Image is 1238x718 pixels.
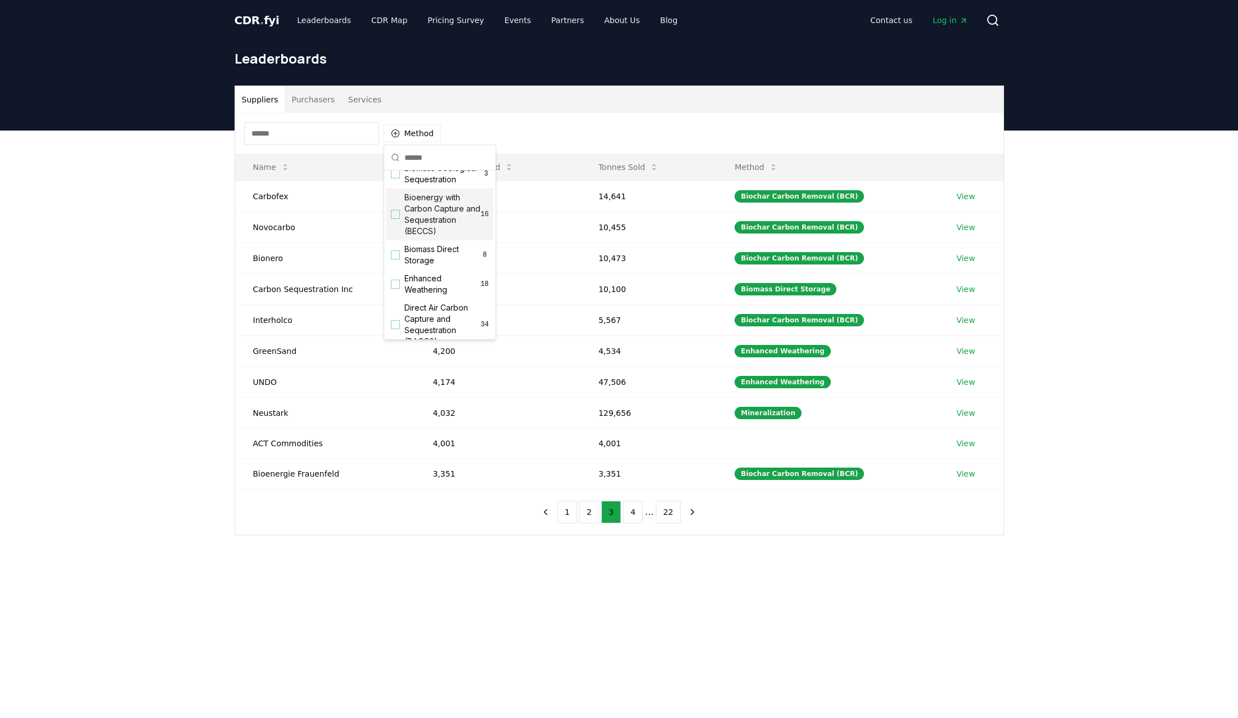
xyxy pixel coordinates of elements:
nav: Main [288,10,686,30]
span: CDR fyi [235,14,280,27]
div: Enhanced Weathering [735,376,831,388]
span: Biomass Geological Sequestration [404,163,483,185]
button: 1 [557,501,577,523]
td: 5,567 [580,304,717,335]
a: View [956,468,975,479]
td: 6,000 [415,273,580,304]
button: Purchasers [285,86,341,113]
button: previous page [536,501,555,523]
span: Bioenergy with Carbon Capture and Sequestration (BECCS) [404,192,481,237]
td: GreenSand [235,335,415,366]
button: 4 [623,501,643,523]
a: CDR Map [362,10,416,30]
span: Direct Air Carbon Capture and Sequestration (DACCS) [404,302,481,347]
a: Pricing Survey [418,10,493,30]
h1: Leaderboards [235,50,1004,68]
td: 6,153 [415,243,580,273]
button: Name [244,156,299,178]
button: Method [726,156,787,178]
td: 10,100 [580,273,717,304]
button: next page [683,501,702,523]
td: 4,789 [415,304,580,335]
td: 4,174 [415,366,580,397]
td: 129,656 [580,397,717,428]
a: View [956,191,975,202]
div: Mineralization [735,407,802,419]
div: Biomass Direct Storage [735,283,836,295]
button: 22 [656,501,681,523]
td: 10,473 [580,243,717,273]
a: View [956,438,975,449]
td: Bioenergie Frauenfeld [235,458,415,489]
td: 3,351 [580,458,717,489]
button: Tonnes Sold [589,156,668,178]
td: 47,506 [580,366,717,397]
a: Contact us [861,10,921,30]
td: 4,032 [415,397,580,428]
a: View [956,376,975,388]
a: View [956,315,975,326]
a: Log in [924,10,976,30]
li: ... [645,505,654,519]
td: 4,534 [580,335,717,366]
td: 10,455 [580,212,717,243]
span: 8 [481,250,489,259]
a: CDR.fyi [235,12,280,28]
a: View [956,345,975,357]
td: 4,200 [415,335,580,366]
button: 2 [579,501,599,523]
a: About Us [595,10,649,30]
div: Biochar Carbon Removal (BCR) [735,468,864,480]
div: Enhanced Weathering [735,345,831,357]
td: 6,651 [415,181,580,212]
div: Biochar Carbon Removal (BCR) [735,221,864,234]
td: Neustark [235,397,415,428]
td: Carbofex [235,181,415,212]
div: Biochar Carbon Removal (BCR) [735,252,864,264]
td: Carbon Sequestration Inc [235,273,415,304]
span: Biomass Direct Storage [404,244,481,266]
a: Partners [542,10,593,30]
button: Suppliers [235,86,285,113]
a: View [956,284,975,295]
span: . [260,14,264,27]
button: 3 [601,501,621,523]
a: Events [496,10,540,30]
a: Leaderboards [288,10,360,30]
span: 18 [480,280,489,289]
button: Method [384,124,442,142]
a: View [956,407,975,419]
button: Services [341,86,388,113]
a: View [956,222,975,233]
td: 4,001 [580,428,717,458]
td: 14,641 [580,181,717,212]
a: Blog [651,10,687,30]
td: ACT Commodities [235,428,415,458]
td: Bionero [235,243,415,273]
td: UNDO [235,366,415,397]
td: Novocarbo [235,212,415,243]
td: 4,001 [415,428,580,458]
span: Log in [933,15,967,26]
nav: Main [861,10,976,30]
td: 6,180 [415,212,580,243]
div: Biochar Carbon Removal (BCR) [735,190,864,203]
span: 3 [483,169,489,178]
span: 34 [481,320,489,329]
span: 16 [481,210,489,219]
span: Enhanced Weathering [404,273,480,295]
td: 3,351 [415,458,580,489]
td: Interholco [235,304,415,335]
div: Biochar Carbon Removal (BCR) [735,314,864,326]
a: View [956,253,975,264]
